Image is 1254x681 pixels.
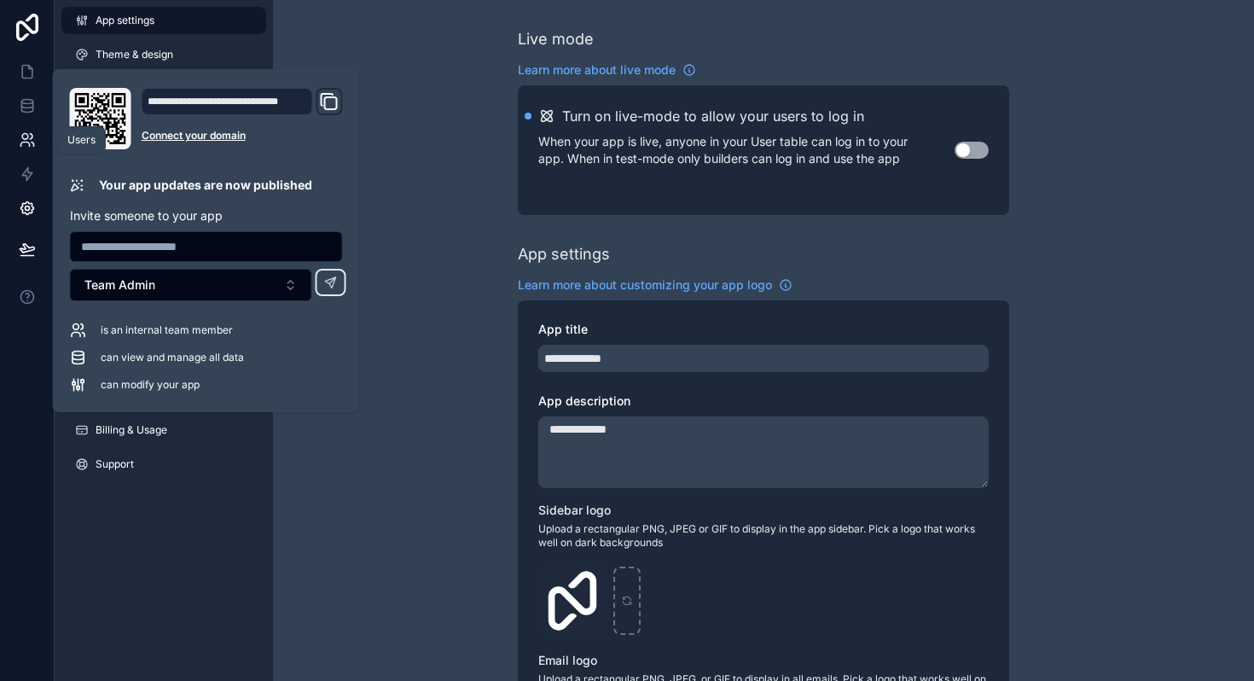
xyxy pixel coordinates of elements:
span: App description [538,393,630,408]
span: Theme & design [96,48,173,61]
span: Upload a rectangular PNG, JPEG or GIF to display in the app sidebar. Pick a logo that works well ... [538,522,989,550]
span: Email logo [538,653,597,667]
span: Team Admin [84,276,155,294]
div: Users [67,133,96,147]
span: Support [96,457,134,471]
p: Invite someone to your app [70,207,343,224]
span: App settings [96,14,154,27]
span: Sidebar logo [538,503,611,517]
span: Billing & Usage [96,423,167,437]
p: When your app is live, anyone in your User table can log in to your app. When in test-mode only b... [538,133,955,167]
a: Billing & Usage [61,416,266,444]
h2: Turn on live-mode to allow your users to log in [562,106,864,126]
span: Learn more about customizing your app logo [518,276,772,294]
a: Learn more about live mode [518,61,696,79]
a: App settings [61,7,266,34]
a: Theme & design [61,41,266,68]
div: Live mode [518,27,594,51]
span: App title [538,322,588,336]
div: Domain and Custom Link [142,88,343,149]
a: Learn more about customizing your app logo [518,276,792,294]
a: Connect your domain [142,129,343,143]
p: Your app updates are now published [99,177,312,194]
a: Support [61,451,266,478]
div: App settings [518,242,610,266]
span: can modify your app [101,378,200,392]
span: Learn more about live mode [518,61,676,79]
span: is an internal team member [101,323,233,337]
button: Select Button [70,269,312,301]
span: can view and manage all data [101,351,244,364]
